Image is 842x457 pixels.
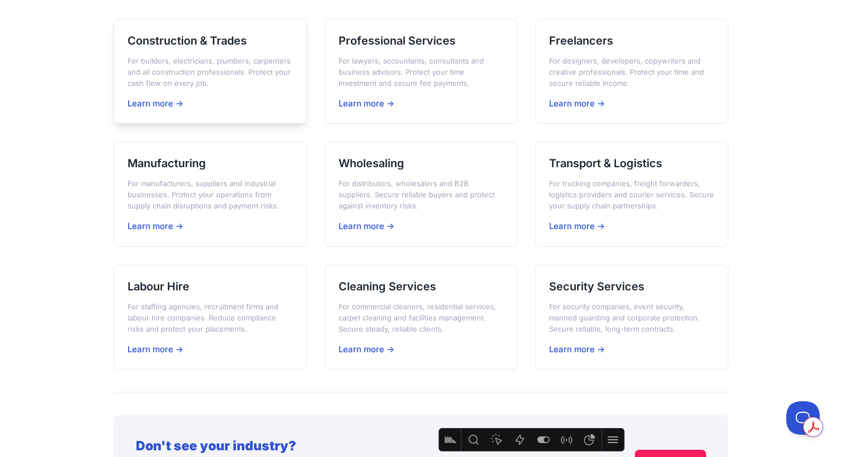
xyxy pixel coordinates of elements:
[549,221,605,231] span: Learn more →
[549,301,714,334] p: For security companies, event security, manned guarding and corporate protection. Secure reliable...
[339,221,394,231] span: Learn more →
[339,33,504,48] h3: Professional Services
[339,279,504,294] h3: Cleaning Services
[549,178,714,211] p: For trucking companies, freight forwarders, logistics providers and courier services. Secure your...
[325,265,518,370] a: Cleaning Services For commercial cleaners, residential services, carpet cleaning and facilities m...
[325,19,518,124] a: Professional Services For lawyers, accountants, consultants and business advisors. Protect your t...
[339,155,504,171] h3: Wholesaling
[114,19,307,124] a: Construction & Trades For builders, electricians, plumbers, carpenters and all construction profe...
[128,33,293,48] h3: Construction & Trades
[128,98,183,109] span: Learn more →
[339,301,504,334] p: For commercial cleaners, residential services, carpet cleaning and facilities management. Secure ...
[535,19,728,124] a: Freelancers For designers, developers, copywriters and creative professionals. Protect your time ...
[549,55,714,89] p: For designers, developers, copywriters and creative professionals. Protect your time and secure r...
[128,344,183,354] span: Learn more →
[339,344,394,354] span: Learn more →
[339,55,504,89] p: For lawyers, accountants, consultants and business advisors. Protect your time investment and sec...
[786,401,820,435] iframe: Toggle Customer Support
[128,178,293,211] p: For manufacturers, suppliers and industrial businesses. Protect your operations from supply chain...
[339,178,504,211] p: For distributors, wholesalers and B2B suppliers. Secure reliable buyers and protect against inven...
[339,98,394,109] span: Learn more →
[549,155,714,171] h3: Transport & Logistics
[549,98,605,109] span: Learn more →
[549,344,605,354] span: Learn more →
[535,265,728,370] a: Security Services For security companies, event security, manned guarding and corporate protectio...
[136,437,624,455] h3: Don't see your industry?
[549,33,714,48] h3: Freelancers
[549,279,714,294] h3: Security Services
[114,265,307,370] a: Labour Hire For staffing agencies, recruitment firms and labour hire companies. Reduce compliance...
[325,142,518,247] a: Wholesaling For distributors, wholesalers and B2B suppliers. Secure reliable buyers and protect a...
[128,301,293,334] p: For staffing agencies, recruitment firms and labour hire companies. Reduce compliance risks and p...
[128,155,293,171] h3: Manufacturing
[128,279,293,294] h3: Labour Hire
[128,55,293,89] p: For builders, electricians, plumbers, carpenters and all construction professionals. Protect your...
[114,142,307,247] a: Manufacturing For manufacturers, suppliers and industrial businesses. Protect your operations fro...
[128,221,183,231] span: Learn more →
[535,142,728,247] a: Transport & Logistics For trucking companies, freight forwarders, logistics providers and courier...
